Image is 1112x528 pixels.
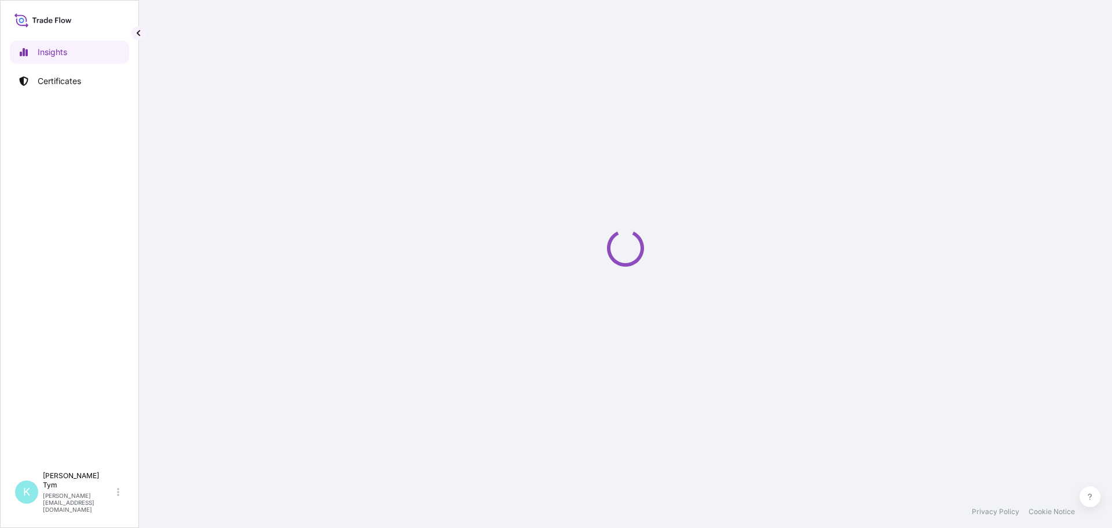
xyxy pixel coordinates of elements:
[38,75,81,87] p: Certificates
[10,70,129,93] a: Certificates
[972,507,1019,516] a: Privacy Policy
[1029,507,1075,516] a: Cookie Notice
[43,471,115,490] p: [PERSON_NAME] Tym
[23,486,30,498] span: K
[43,492,115,513] p: [PERSON_NAME][EMAIL_ADDRESS][DOMAIN_NAME]
[38,46,67,58] p: Insights
[10,41,129,64] a: Insights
